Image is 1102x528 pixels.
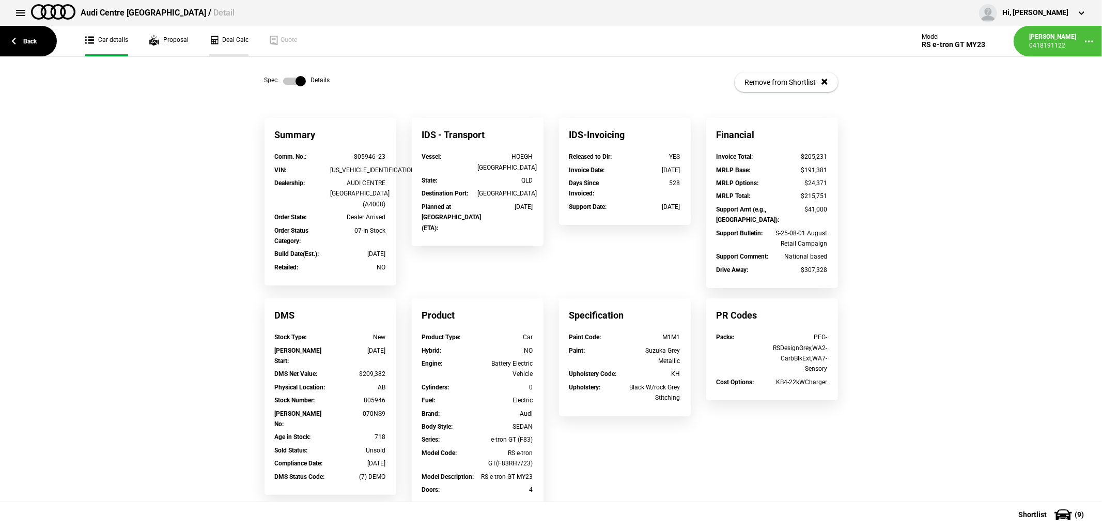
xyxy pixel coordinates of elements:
strong: Compliance Date : [275,460,323,467]
div: [DATE] [330,458,386,469]
div: Audi Centre [GEOGRAPHIC_DATA] / [81,7,235,19]
strong: Support Bulletin : [717,230,763,237]
div: [DATE] [625,165,680,175]
strong: DMS Net Value : [275,370,318,378]
strong: Body Style : [422,423,453,430]
strong: Released to Dlr : [569,153,612,160]
strong: Engine : [422,360,443,367]
div: 07-In Stock [330,225,386,236]
strong: Brand : [422,410,440,417]
div: National based [772,251,828,262]
div: e-tron GT (F83) [477,434,533,445]
button: Remove from Shortlist [735,72,838,92]
div: [DATE] [330,345,386,356]
div: Car [477,332,533,342]
strong: Stock Number : [275,397,315,404]
strong: VIN : [275,167,287,174]
div: QLD [477,175,533,186]
strong: Paint : [569,347,585,354]
strong: Model Description : [422,473,474,480]
div: AB [330,382,386,393]
strong: Invoice Date : [569,167,605,174]
div: NO [477,345,533,356]
strong: Stock Type : [275,334,307,341]
div: IDS - Transport [412,118,544,152]
strong: Doors : [422,486,440,493]
span: Shortlist [1018,511,1047,518]
div: Specification [559,298,691,332]
div: $205,231 [772,152,828,162]
strong: Model Code : [422,449,457,457]
div: Black W/rock Grey Stitching [625,382,680,403]
div: Summary [265,118,396,152]
div: 528 [625,178,680,188]
div: AUDI CENTRE [GEOGRAPHIC_DATA] (A4008) [330,178,386,209]
div: (7) DEMO [330,472,386,482]
div: YES [625,152,680,162]
span: ( 9 ) [1075,511,1084,518]
div: Electric [477,395,533,405]
div: Battery Electric Vehicle [477,358,533,380]
div: 805946_23 [330,152,386,162]
div: Unsold [330,445,386,456]
strong: Invoice Total : [717,153,753,160]
strong: [PERSON_NAME] Start : [275,347,322,365]
div: M1M1 [625,332,680,342]
strong: Upholstery : [569,384,601,391]
div: [DATE] [477,202,533,212]
div: NO [330,262,386,273]
strong: DMS Status Code : [275,473,325,480]
strong: Days Since Invoiced : [569,179,599,197]
div: Spec Details [265,76,330,86]
div: $24,371 [772,178,828,188]
div: Product [412,298,544,332]
div: 070NS9 [330,409,386,419]
div: [DATE] [330,249,386,259]
div: RS e-tron GT MY23 [477,472,533,482]
strong: MRLP Base : [717,167,751,174]
div: $41,000 [772,204,828,215]
strong: Cylinders : [422,384,449,391]
strong: Dealership : [275,179,305,187]
button: ... [1076,28,1102,54]
img: audi.png [31,4,75,20]
div: [GEOGRAPHIC_DATA] [477,188,533,199]
strong: Series : [422,436,440,443]
strong: Support Date : [569,203,607,210]
div: Model [922,33,985,40]
div: KH [625,369,680,379]
div: [DATE] [625,202,680,212]
div: PEG-RSDesignGrey,WA2-CarbBlkExt,WA7-Sensory [772,332,828,374]
div: PR Codes [706,298,838,332]
strong: Packs : [717,334,735,341]
strong: Paint Code : [569,334,601,341]
strong: [PERSON_NAME] No : [275,410,322,428]
strong: MRLP Total : [717,192,751,200]
div: 805946 [330,395,386,405]
strong: State : [422,177,438,184]
div: IDS-Invoicing [559,118,691,152]
strong: Product Type : [422,334,461,341]
div: Dealer Arrived [330,212,386,222]
a: [PERSON_NAME]0418191122 [1029,33,1076,50]
strong: Order State : [275,214,307,221]
strong: Build Date(Est.) : [275,250,319,258]
strong: Fuel : [422,397,436,404]
div: [US_VEHICLE_IDENTIFICATION_NUMBER] [330,165,386,175]
div: HOEGH [GEOGRAPHIC_DATA] [477,152,533,173]
strong: Support Comment : [717,253,769,260]
strong: Support Amt (e.g., [GEOGRAPHIC_DATA]) : [717,206,780,223]
a: Car details [85,26,128,56]
strong: Planned at [GEOGRAPHIC_DATA] (ETA) : [422,203,482,232]
a: Proposal [149,26,189,56]
div: S-25-08-01 August Retail Campaign [772,228,828,249]
strong: Destination Port : [422,190,469,197]
a: Deal Calc [209,26,249,56]
strong: MRLP Options : [717,179,759,187]
div: $191,381 [772,165,828,175]
div: Financial [706,118,838,152]
strong: Retailed : [275,264,299,271]
strong: Vessel : [422,153,442,160]
div: DMS [265,298,396,332]
div: 718 [330,432,386,442]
